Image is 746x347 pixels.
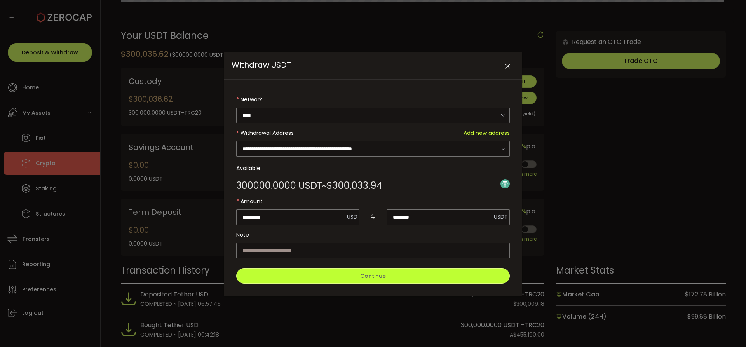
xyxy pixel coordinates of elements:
[232,59,291,70] span: Withdraw USDT
[236,181,322,190] span: 300000.0000 USDT
[494,213,508,221] span: USDT
[501,60,514,73] button: Close
[707,310,746,347] iframe: Chat Widget
[464,125,510,141] span: Add new address
[241,129,294,137] span: Withdrawal Address
[236,160,510,176] label: Available
[327,181,382,190] span: $300,033.94
[236,181,382,190] div: ~
[236,92,510,107] label: Network
[224,52,522,296] div: Withdraw USDT
[347,213,357,221] span: USD
[236,268,510,284] button: Continue
[360,272,386,280] span: Continue
[236,227,510,242] label: Note
[236,194,510,209] label: Amount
